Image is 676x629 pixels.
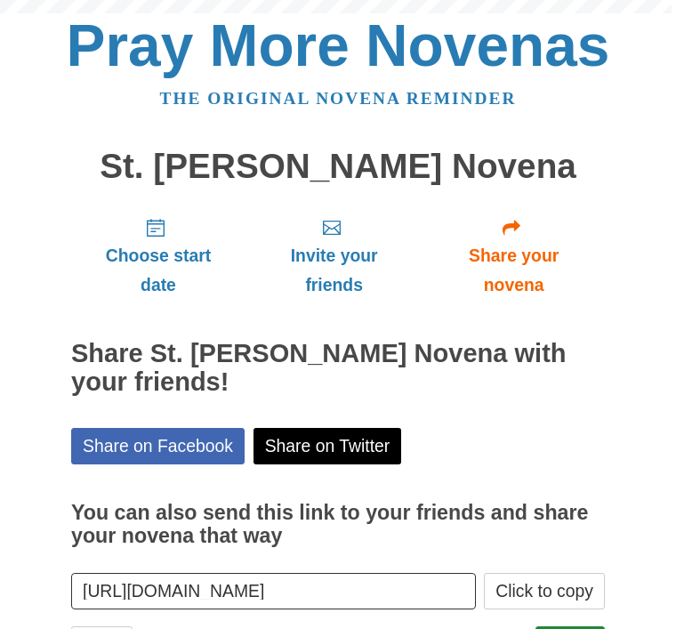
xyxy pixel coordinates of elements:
a: Share on Twitter [253,428,402,464]
a: The original novena reminder [160,89,517,108]
a: Share on Facebook [71,428,245,464]
h1: St. [PERSON_NAME] Novena [71,148,605,186]
span: Invite your friends [263,241,405,300]
a: Share your novena [422,203,605,309]
a: Pray More Novenas [67,12,610,78]
h3: You can also send this link to your friends and share your novena that way [71,502,605,547]
a: Choose start date [71,203,245,309]
span: Share your novena [440,241,587,300]
span: Choose start date [89,241,228,300]
a: Invite your friends [245,203,422,309]
h2: Share St. [PERSON_NAME] Novena with your friends! [71,340,605,397]
button: Click to copy [484,573,605,609]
